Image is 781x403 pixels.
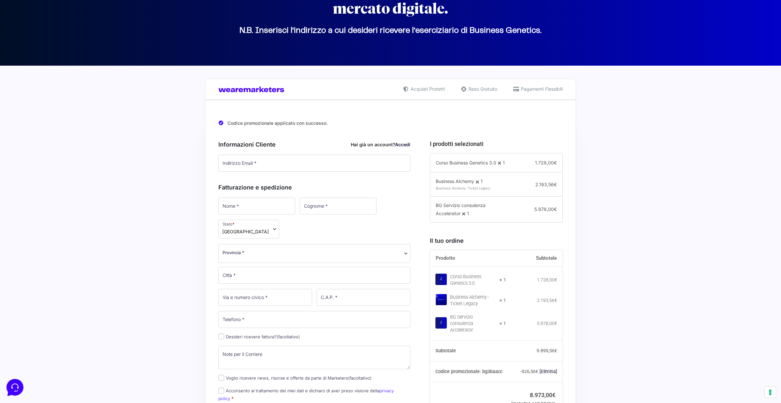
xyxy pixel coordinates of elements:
[450,274,496,287] div: Corso Business Genetics 3.0
[56,218,74,224] p: Messaggi
[351,141,410,148] div: Hai già un account?
[10,36,23,49] img: dark
[555,321,557,326] span: €
[506,250,563,267] th: Subtotale
[5,378,25,397] iframe: Customerly Messenger Launcher
[218,198,295,214] input: Nome *
[765,387,776,398] button: Le tue preferenze relative al consenso per le tecnologie di tracciamento
[537,277,557,282] bdi: 1.728,00
[500,277,506,283] strong: × 1
[42,58,96,64] span: Inizia una conversazione
[555,277,557,282] span: €
[218,140,410,149] h3: Informazioni Cliente
[300,198,377,214] input: Cognome *
[20,218,31,224] p: Home
[467,211,469,216] span: 1
[435,317,447,329] img: BG Servizio consulenza Accelerator
[218,388,394,401] label: Acconsento al trattamento dei miei dati e dichiaro di aver preso visione della
[436,160,496,165] span: Corso Business Genetics 3.0
[535,160,557,165] span: 1.728,00
[467,85,497,92] span: Reso Gratuito
[436,178,474,184] span: Business Alchemy
[218,333,224,339] input: Desideri ricevere fattura?(facoltativo)
[481,178,483,184] span: 1
[218,334,300,339] label: Desideri ricevere fattura?
[100,218,110,224] p: Aiuto
[395,142,410,147] a: Accedi
[436,202,486,216] span: BG Servizio consulenza Accelerator
[450,294,496,307] div: Business Alchemy - Ticket Legacy
[218,388,224,394] input: Acconsento al trattamento dei miei dati e dichiaro di aver preso visione dellaprivacy policy
[506,361,563,382] td: -
[85,209,125,224] button: Aiuto
[223,249,244,256] span: Provincia *
[522,369,538,374] span: 926,56
[218,155,410,172] input: Indirizzo Email *
[555,298,557,303] span: €
[554,206,557,212] span: €
[10,55,120,68] button: Inizia una conversazione
[534,206,557,212] span: 5.978,00
[218,115,563,128] div: Codice promozionale applicato con successo.
[31,36,44,49] img: dark
[218,375,372,381] label: Voglio ricevere news, risorse e offerte da parte di Marketers
[430,236,563,245] h3: Il tuo ordine
[218,375,224,381] input: Voglio ricevere news, risorse e offerte da parte di Marketers(facoltativo)
[430,139,563,148] h3: I prodotti selezionati
[21,36,34,49] img: dark
[218,220,279,239] span: Stato
[537,298,557,303] bdi: 2.193,56
[540,369,557,374] a: Rimuovi il codice promozionale bg3baacc
[500,320,506,327] strong: × 1
[554,160,557,165] span: €
[5,209,45,224] button: Home
[552,392,555,398] span: €
[15,95,106,101] input: Cerca un articolo...
[218,289,312,306] input: Via e numero civico *
[317,289,410,306] input: C.A.P. *
[409,85,445,92] span: Acquisti Protetti
[222,228,269,235] span: Italia
[536,369,538,374] span: €
[554,182,557,187] span: €
[218,311,410,328] input: Telefono *
[69,81,120,86] a: Apri Centro Assistenza
[348,375,372,381] span: (facoltativo)
[500,297,506,304] strong: × 1
[218,388,394,401] a: privacy policy
[10,81,51,86] span: Trova una risposta
[530,392,555,398] bdi: 8.973,00
[45,209,85,224] button: Messaggi
[10,26,55,31] span: Le tue conversazioni
[537,348,557,353] bdi: 9.899,56
[555,348,557,353] span: €
[218,267,410,284] input: Città *
[430,341,506,361] th: Subtotale
[430,361,506,382] th: Codice promozionale: bg3baacc
[535,182,557,187] span: 2.193,56
[503,160,505,165] span: 1
[5,5,109,16] h2: Ciao da Marketers 👋
[277,334,300,339] span: (facoltativo)
[450,314,496,333] div: BG Servizio consulenza Accelerator
[430,250,506,267] th: Prodotto
[436,186,490,190] span: Business Alchemy: Ticket Legacy
[519,85,563,92] span: Pagamenti Flessibili
[218,244,410,263] span: Provincia
[537,321,557,326] bdi: 5.978,00
[218,183,410,192] h3: Fatturazione e spedizione
[435,294,447,305] img: Business Alchemy - Ticket Legacy
[435,274,447,285] img: Corso Business Genetics 3.0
